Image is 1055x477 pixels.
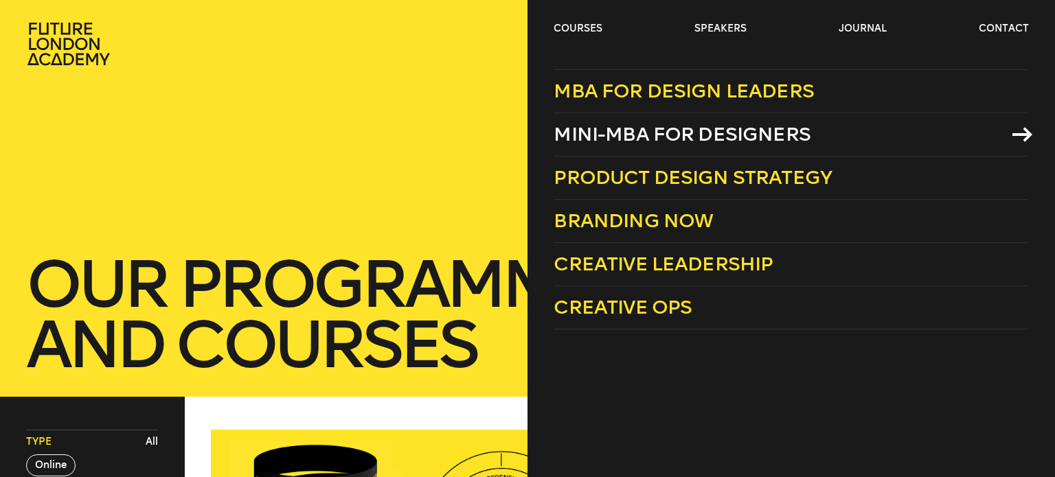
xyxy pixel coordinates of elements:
[839,22,887,36] a: journal
[554,286,1028,329] a: Creative Ops
[554,200,1028,243] a: Branding Now
[554,209,713,232] span: Branding Now
[554,156,1028,200] a: Product Design Strategy
[554,80,814,102] span: MBA for Design Leaders
[694,22,747,36] a: speakers
[554,123,810,146] span: Mini-MBA for Designers
[554,296,692,318] span: Creative Ops
[554,22,602,36] a: courses
[554,166,832,189] span: Product Design Strategy
[979,22,1029,36] a: contact
[554,69,1028,113] a: MBA for Design Leaders
[554,253,773,275] span: Creative Leadership
[554,113,1028,156] a: Mini-MBA for Designers
[554,243,1028,286] a: Creative Leadership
